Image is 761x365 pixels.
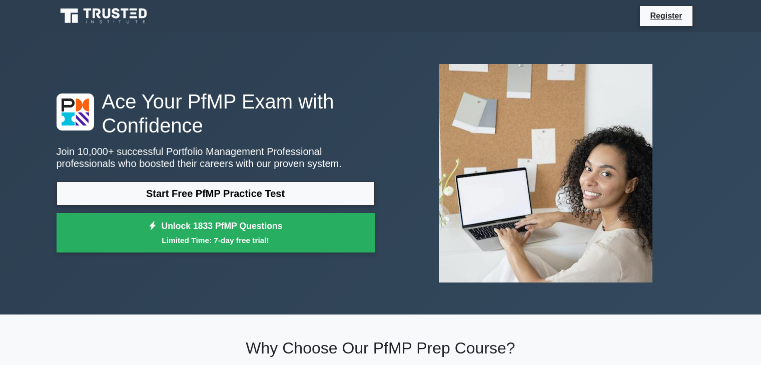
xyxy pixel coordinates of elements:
[57,145,375,169] p: Join 10,000+ successful Portfolio Management Professional professionals who boosted their careers...
[57,181,375,205] a: Start Free PfMP Practice Test
[57,89,375,137] h1: Ace Your PfMP Exam with Confidence
[57,338,705,357] h2: Why Choose Our PfMP Prep Course?
[69,234,362,246] small: Limited Time: 7-day free trial!
[57,213,375,253] a: Unlock 1833 PfMP QuestionsLimited Time: 7-day free trial!
[644,9,688,22] a: Register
